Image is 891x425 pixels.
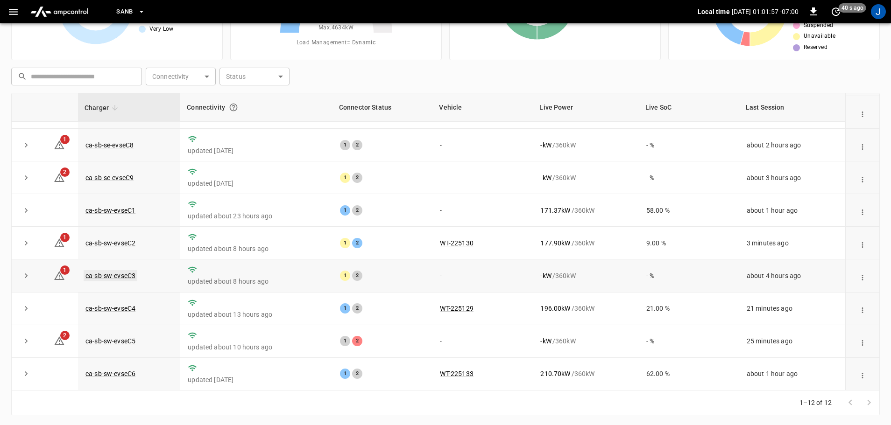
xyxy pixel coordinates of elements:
td: - [432,325,533,358]
span: 2 [60,331,70,340]
p: [DATE] 01:01:57 -07:00 [732,7,799,16]
p: updated about 10 hours ago [188,342,325,352]
div: / 360 kW [540,271,631,280]
a: ca-sb-se-evseC8 [85,141,134,149]
div: 2 [352,173,362,183]
div: action cell options [856,369,869,378]
span: SanB [116,7,133,17]
span: Reserved [804,43,827,52]
a: ca-sb-se-evseC9 [85,174,134,181]
td: 21 minutes ago [739,293,845,325]
td: 25 minutes ago [739,325,845,358]
p: - kW [540,173,551,182]
td: - [432,259,533,292]
button: expand row [19,203,33,217]
p: updated about 8 hours ago [188,244,325,253]
th: Connector Status [332,93,433,122]
button: expand row [19,138,33,152]
span: 1 [60,233,70,242]
button: expand row [19,269,33,283]
div: action cell options [856,238,869,248]
div: action cell options [856,140,869,150]
p: 210.70 kW [540,369,570,378]
button: expand row [19,334,33,348]
td: - [432,161,533,194]
span: Suspended [804,21,834,30]
button: expand row [19,236,33,250]
div: Connectivity [187,99,326,116]
td: about 1 hour ago [739,358,845,390]
div: action cell options [856,304,869,313]
p: 1–12 of 12 [799,398,832,407]
div: action cell options [856,271,869,280]
span: 40 s ago [839,3,866,13]
td: - [432,194,533,227]
button: SanB [113,3,149,21]
div: 1 [340,303,350,314]
td: 3 minutes ago [739,227,845,259]
p: updated [DATE] [188,179,325,188]
button: expand row [19,301,33,315]
div: 2 [352,303,362,314]
span: 2 [60,167,70,177]
p: 171.37 kW [540,206,570,215]
a: WT-225133 [440,370,473,377]
div: 1 [340,205,350,216]
div: / 360 kW [540,369,631,378]
button: expand row [19,171,33,185]
div: 1 [340,369,350,379]
div: action cell options [856,336,869,346]
td: 58.00 % [639,194,739,227]
div: 2 [352,369,362,379]
p: updated about 8 hours ago [188,277,325,286]
p: - kW [540,271,551,280]
p: 196.00 kW [540,304,570,313]
a: 1 [54,272,65,279]
a: ca-sb-sw-evseC1 [85,207,135,214]
div: / 360 kW [540,173,631,182]
img: ampcontrol.io logo [27,3,92,21]
span: Max. 4634 kW [318,23,354,33]
div: action cell options [856,173,869,182]
a: 2 [54,337,65,344]
div: 1 [340,238,350,248]
div: profile-icon [871,4,886,19]
p: - kW [540,336,551,346]
td: - % [639,129,739,161]
a: WT-225130 [440,239,473,247]
a: ca-sb-sw-evseC6 [85,370,135,377]
div: / 360 kW [540,238,631,248]
td: 62.00 % [639,358,739,390]
button: expand row [19,367,33,381]
div: 1 [340,140,350,150]
div: 2 [352,271,362,281]
th: Vehicle [432,93,533,122]
td: - [432,129,533,161]
div: 2 [352,205,362,216]
th: Live SoC [639,93,739,122]
a: ca-sb-sw-evseC5 [85,337,135,345]
div: 1 [340,271,350,281]
a: WT-225129 [440,305,473,312]
a: ca-sb-sw-evseC4 [85,305,135,312]
a: 2 [54,174,65,181]
div: action cell options [856,206,869,215]
td: - % [639,325,739,358]
div: / 360 kW [540,140,631,150]
p: updated about 13 hours ago [188,310,325,319]
a: 1 [54,239,65,246]
p: 177.90 kW [540,238,570,248]
th: Live Power [533,93,639,122]
p: Local time [698,7,730,16]
a: ca-sb-sw-evseC3 [84,270,137,281]
a: ca-sb-sw-evseC2 [85,239,135,247]
p: updated about 23 hours ago [188,211,325,221]
th: Last Session [739,93,845,122]
td: about 4 hours ago [739,259,845,292]
span: Very Low [149,25,174,34]
div: / 360 kW [540,304,631,313]
span: 1 [60,135,70,144]
div: 2 [352,238,362,248]
div: / 360 kW [540,206,631,215]
span: 1 [60,265,70,275]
